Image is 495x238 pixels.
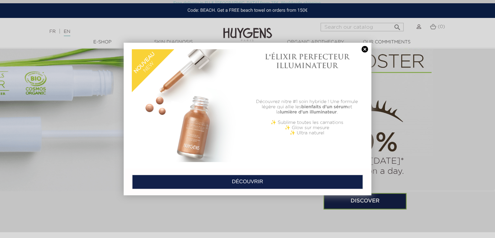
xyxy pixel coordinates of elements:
b: lumière d'un illuminateur [280,110,337,114]
p: Découvrez nitre #1 soin hybride ! Une formule légère qui allie les et la . [251,99,363,115]
b: bienfaits d'un sérum [301,105,348,109]
p: ✨ Glow sur mesure [251,125,363,130]
p: ✨ Ultra naturel [251,130,363,136]
a: DÉCOUVRIR [132,175,363,189]
p: ✨ Sublime toutes les carnations [251,120,363,125]
h1: L'ÉLIXIR PERFECTEUR ILLUMINATEUR [251,52,363,70]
